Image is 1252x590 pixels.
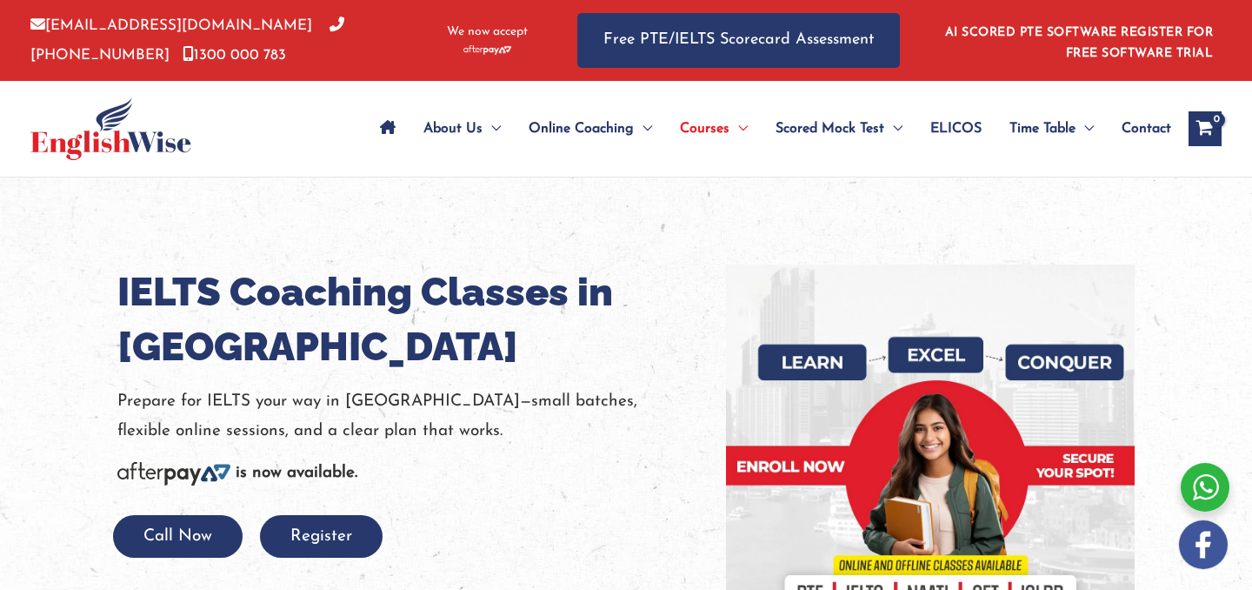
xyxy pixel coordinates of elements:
a: [EMAIL_ADDRESS][DOMAIN_NAME] [30,18,312,33]
img: Afterpay-Logo [117,462,230,486]
a: About UsMenu Toggle [410,98,515,159]
img: white-facebook.png [1179,520,1228,569]
button: Register [260,515,383,558]
nav: Site Navigation: Main Menu [366,98,1171,159]
img: Afterpay-Logo [463,45,511,55]
a: Register [260,528,383,545]
a: [PHONE_NUMBER] [30,18,344,62]
span: We now accept [447,23,528,41]
a: Free PTE/IELTS Scorecard Assessment [577,13,900,68]
a: Time TableMenu Toggle [996,98,1108,159]
span: Menu Toggle [634,98,652,159]
span: About Us [423,98,483,159]
span: Time Table [1009,98,1076,159]
a: Scored Mock TestMenu Toggle [762,98,916,159]
span: Courses [680,98,729,159]
a: View Shopping Cart, empty [1189,111,1222,146]
span: ELICOS [930,98,982,159]
a: 1300 000 783 [183,48,286,63]
span: Scored Mock Test [776,98,884,159]
h1: IELTS Coaching Classes in [GEOGRAPHIC_DATA] [117,265,700,374]
a: ELICOS [916,98,996,159]
img: cropped-ew-logo [30,97,191,160]
span: Menu Toggle [884,98,902,159]
b: is now available. [236,465,357,481]
span: Menu Toggle [1076,98,1094,159]
span: Contact [1122,98,1171,159]
span: Menu Toggle [483,98,501,159]
span: Online Coaching [529,98,634,159]
p: Prepare for IELTS your way in [GEOGRAPHIC_DATA]—small batches, flexible online sessions, and a cl... [117,387,700,446]
aside: Header Widget 1 [935,12,1222,69]
a: AI SCORED PTE SOFTWARE REGISTER FOR FREE SOFTWARE TRIAL [945,26,1214,60]
a: Contact [1108,98,1171,159]
span: Menu Toggle [729,98,748,159]
a: CoursesMenu Toggle [666,98,762,159]
a: Online CoachingMenu Toggle [515,98,666,159]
